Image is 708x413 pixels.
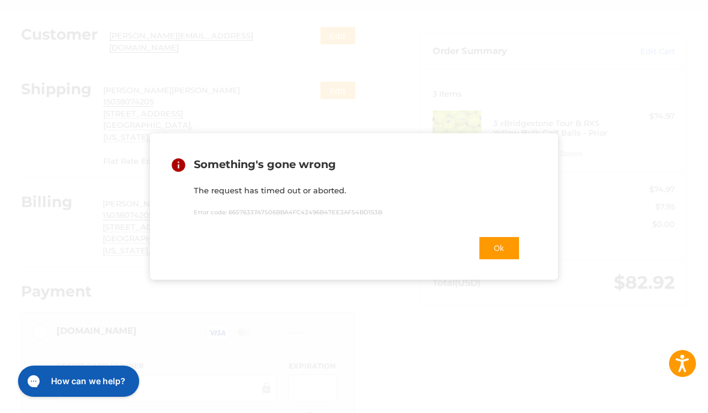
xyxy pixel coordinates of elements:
[478,236,520,261] button: Ok
[12,361,143,401] iframe: Gorgias live chat messenger
[194,209,227,216] span: Error code:
[194,185,520,197] p: The request has timed out or aborted.
[194,158,336,171] span: Something's gone wrong
[229,209,382,216] span: 66576337A7506BBA4FC42496B47EE3AF54BD153B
